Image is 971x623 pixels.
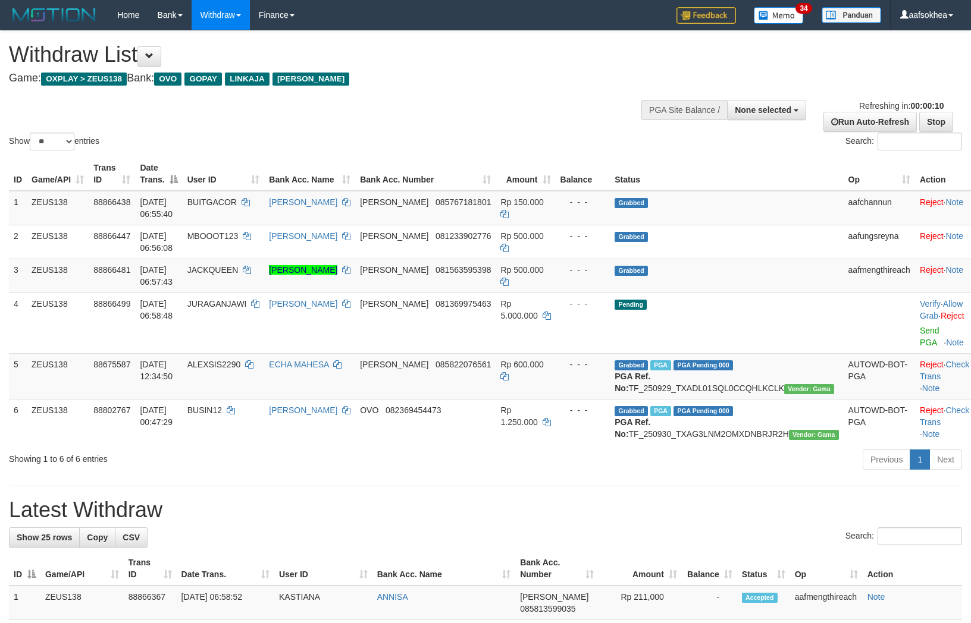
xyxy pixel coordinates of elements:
[867,592,885,602] a: Note
[40,552,124,586] th: Game/API: activate to sort column ascending
[225,73,270,86] span: LINKAJA
[269,231,337,241] a: [PERSON_NAME]
[920,405,944,415] a: Reject
[79,527,115,548] a: Copy
[140,197,173,219] span: [DATE] 06:55:40
[674,360,733,370] span: PGA Pending
[436,231,491,241] span: Copy 081233902776 to clipboard
[845,133,962,150] label: Search:
[436,299,491,309] span: Copy 081369975463 to clipboard
[610,353,843,399] td: TF_250929_TXADL01SQL0CCQHLKCLK
[922,383,940,393] a: Note
[922,429,940,439] a: Note
[93,197,130,207] span: 88866438
[500,265,543,275] span: Rp 500.000
[615,266,648,276] span: Grabbed
[187,197,237,207] span: BUITGACOR
[140,265,173,287] span: [DATE] 06:57:43
[615,406,648,416] span: Grabbed
[274,552,372,586] th: User ID: activate to sort column ascending
[9,191,27,225] td: 1
[790,586,863,620] td: aafmengthireach
[187,299,247,309] span: JURAGANJAWI
[177,586,274,620] td: [DATE] 06:58:52
[187,360,241,369] span: ALEXSIS2290
[742,593,778,603] span: Accepted
[272,73,349,86] span: [PERSON_NAME]
[863,552,962,586] th: Action
[135,157,182,191] th: Date Trans.: activate to sort column descending
[187,231,239,241] span: MBOOOT123
[920,299,963,320] span: ·
[610,157,843,191] th: Status
[615,232,648,242] span: Grabbed
[599,586,682,620] td: Rp 211,000
[27,157,89,191] th: Game/API: activate to sort column ascending
[560,196,606,208] div: - - -
[560,298,606,310] div: - - -
[87,533,108,542] span: Copy
[264,157,355,191] th: Bank Acc. Name: activate to sort column ascending
[140,299,173,320] span: [DATE] 06:58:48
[269,360,328,369] a: ECHA MAHESA
[27,225,89,259] td: ZEUS138
[789,430,839,440] span: Vendor URL: https://trx31.1velocity.biz
[27,353,89,399] td: ZEUS138
[822,7,881,23] img: panduan.png
[878,527,962,545] input: Search:
[93,265,130,275] span: 88866481
[515,552,599,586] th: Bank Acc. Number: activate to sort column ascending
[735,105,791,115] span: None selected
[844,353,915,399] td: AUTOWD-BOT-PGA
[187,405,222,415] span: BUSIN12
[9,259,27,292] td: 3
[844,225,915,259] td: aafungsreyna
[9,292,27,353] td: 4
[795,3,812,14] span: 34
[140,360,173,381] span: [DATE] 12:34:50
[878,133,962,150] input: Search:
[610,399,843,445] td: TF_250930_TXAG3LNM2OMXDNBRJR2H
[93,299,130,309] span: 88866499
[27,399,89,445] td: ZEUS138
[436,197,491,207] span: Copy 085767181801 to clipboard
[615,360,648,370] span: Grabbed
[41,73,127,86] span: OXPLAY > ZEUS138
[27,292,89,353] td: ZEUS138
[177,552,274,586] th: Date Trans.: activate to sort column ascending
[560,264,606,276] div: - - -
[560,230,606,242] div: - - -
[599,552,682,586] th: Amount: activate to sort column ascending
[844,191,915,225] td: aafchannun
[500,231,543,241] span: Rp 500.000
[9,157,27,191] th: ID
[615,300,647,310] span: Pending
[945,265,963,275] a: Note
[269,299,337,309] a: [PERSON_NAME]
[682,586,737,620] td: -
[560,404,606,416] div: - - -
[360,265,428,275] span: [PERSON_NAME]
[920,265,944,275] a: Reject
[910,449,930,470] a: 1
[844,399,915,445] td: AUTOWD-BOT-PGA
[140,231,173,253] span: [DATE] 06:56:08
[9,527,80,548] a: Show 25 rows
[93,360,130,369] span: 88675587
[9,353,27,399] td: 5
[360,197,428,207] span: [PERSON_NAME]
[784,384,834,394] span: Vendor URL: https://trx31.1velocity.biz
[727,100,806,120] button: None selected
[386,405,441,415] span: Copy 082369454473 to clipboard
[844,157,915,191] th: Op: activate to sort column ascending
[187,265,239,275] span: JACKQUEEN
[754,7,804,24] img: Button%20Memo.svg
[496,157,555,191] th: Amount: activate to sort column ascending
[9,43,635,67] h1: Withdraw List
[650,406,671,416] span: Marked by aafsreyleap
[269,405,337,415] a: [PERSON_NAME]
[40,586,124,620] td: ZEUS138
[920,197,944,207] a: Reject
[863,449,910,470] a: Previous
[93,405,130,415] span: 88802767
